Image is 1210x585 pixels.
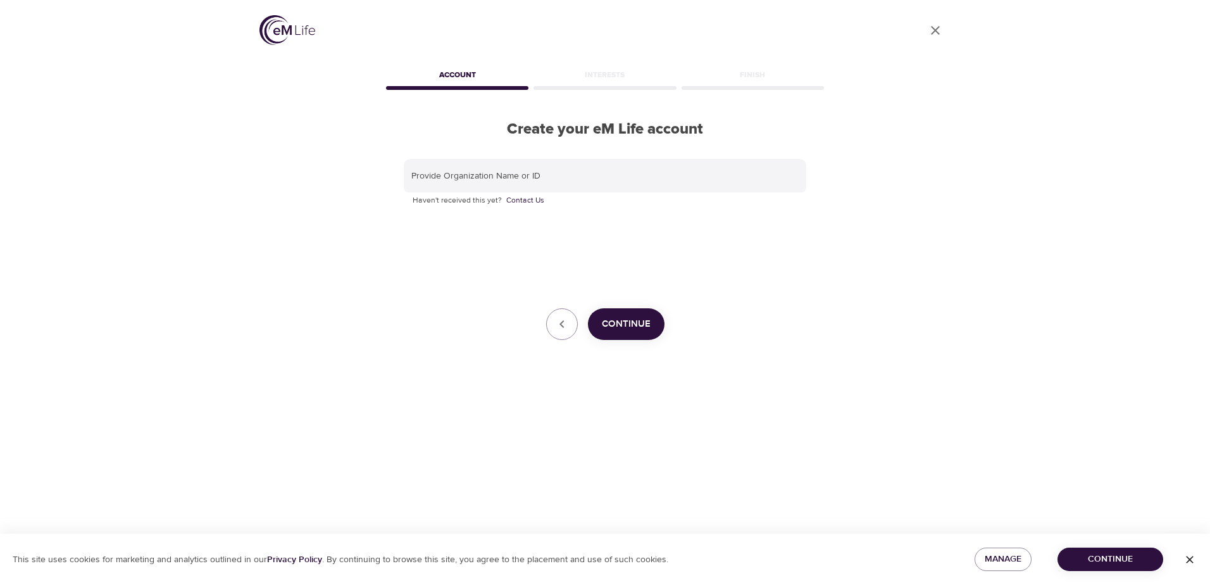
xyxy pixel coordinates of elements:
[920,15,951,46] a: close
[506,194,544,207] a: Contact Us
[985,551,1021,567] span: Manage
[602,316,651,332] span: Continue
[413,194,797,207] p: Haven't received this yet?
[1057,548,1163,571] button: Continue
[384,120,826,139] h2: Create your eM Life account
[588,308,664,340] button: Continue
[975,548,1032,571] button: Manage
[1068,551,1153,567] span: Continue
[259,15,315,45] img: logo
[267,554,322,565] a: Privacy Policy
